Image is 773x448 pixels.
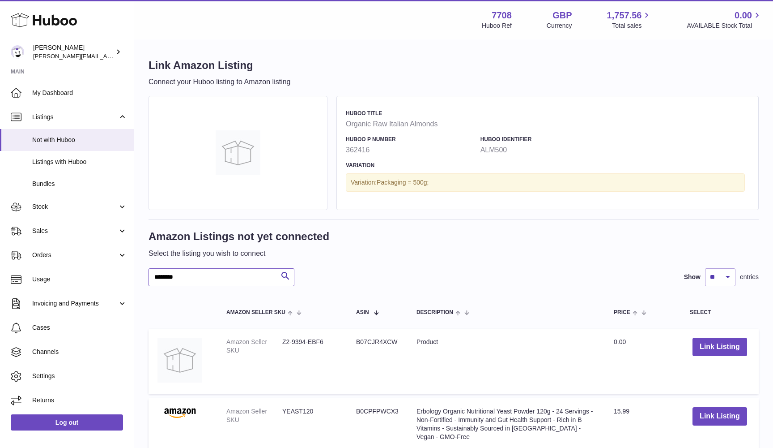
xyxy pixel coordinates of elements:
[687,9,762,30] a: 0.00 AVAILABLE Stock Total
[32,299,118,308] span: Invoicing and Payments
[607,9,652,30] a: 1,757.56 Total sales
[347,329,408,394] td: B07CJR4XCW
[692,338,747,356] button: Link Listing
[690,310,750,315] div: Select
[740,273,759,281] span: entries
[614,310,630,315] span: Price
[377,179,429,186] span: Packaging = 500g;
[149,58,291,73] h1: Link Amazon Listing
[32,227,118,235] span: Sales
[356,310,369,315] span: ASIN
[346,119,745,129] strong: Organic Raw Italian Almonds
[32,158,127,166] span: Listings with Huboo
[11,414,123,431] a: Log out
[32,348,127,356] span: Channels
[226,407,282,424] dt: Amazon Seller SKU
[492,9,512,22] strong: 7708
[547,22,572,30] div: Currency
[614,408,629,415] span: 15.99
[33,52,179,60] span: [PERSON_NAME][EMAIL_ADDRESS][DOMAIN_NAME]
[32,396,127,405] span: Returns
[612,22,652,30] span: Total sales
[32,180,127,188] span: Bundles
[346,136,476,143] h4: Huboo P number
[735,9,752,22] span: 0.00
[149,77,291,87] p: Connect your Huboo listing to Amazon listing
[607,9,642,22] span: 1,757.56
[480,145,611,155] strong: ALM500
[480,136,611,143] h4: Huboo Identifier
[226,338,282,355] dt: Amazon Seller SKU
[614,338,626,345] span: 0.00
[157,407,202,418] img: Erbology Organic Nutritional Yeast Powder 120g - 24 Servings - Non-Fortified - Immunity and Gut H...
[692,407,747,426] button: Link Listing
[684,273,701,281] label: Show
[32,113,118,121] span: Listings
[408,329,605,394] td: Product
[216,130,260,175] img: Organic Raw Italian Almonds
[32,372,127,380] span: Settings
[32,89,127,97] span: My Dashboard
[32,275,127,284] span: Usage
[346,162,745,169] h4: Variation
[282,338,338,355] dd: Z2-9394-EBF6
[687,22,762,30] span: AVAILABLE Stock Total
[282,407,338,424] dd: YEAST120
[32,202,118,211] span: Stock
[149,249,329,258] p: Select the listing you wish to connect
[346,145,476,155] strong: 362416
[416,310,453,315] span: Description
[226,310,285,315] span: Amazon Seller SKU
[32,136,127,144] span: Not with Huboo
[552,9,572,22] strong: GBP
[33,43,114,60] div: [PERSON_NAME]
[11,45,24,59] img: victor@erbology.co
[346,110,745,117] h4: Huboo Title
[346,173,745,192] div: Variation:
[32,323,127,332] span: Cases
[149,229,329,244] h1: Amazon Listings not yet connected
[482,22,512,30] div: Huboo Ref
[32,251,118,259] span: Orders
[157,338,202,383] img: Product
